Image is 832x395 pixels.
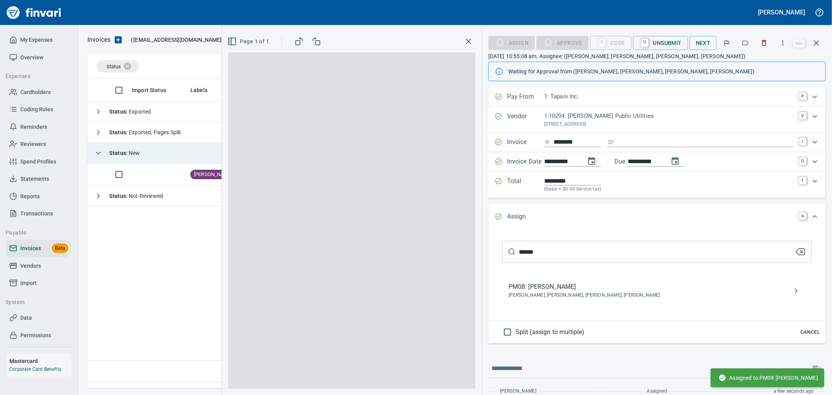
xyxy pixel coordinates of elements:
[52,244,68,253] span: Beta
[507,157,544,167] p: Invoice Date
[544,185,794,193] p: (basis + $0.00 Service tax)
[6,188,71,205] a: Reports
[799,137,807,145] a: I
[109,193,163,199] span: Not-Reviewed
[544,137,550,147] svg: Invoice number
[20,35,53,45] span: My Expenses
[488,107,826,133] div: Expand
[488,152,826,172] div: Expand
[6,257,71,275] a: Vendors
[488,52,826,60] p: [DATE] 10:55:08 am. Assignee: ([PERSON_NAME], [PERSON_NAME], [PERSON_NAME], [PERSON_NAME])
[2,69,67,84] button: Expenses
[544,121,794,128] p: [STREET_ADDRESS]
[507,112,544,128] p: Vendor
[488,204,826,230] div: Expand
[133,36,222,44] span: [EMAIL_ADDRESS][DOMAIN_NAME]
[488,133,826,152] div: Expand
[641,38,649,47] a: U
[718,34,735,52] button: Flag
[488,230,826,343] div: Expand
[507,137,544,148] p: Invoice
[6,84,71,101] a: Cardholders
[502,278,812,303] div: PM08: [PERSON_NAME][PERSON_NAME], [PERSON_NAME], [PERSON_NAME], [PERSON_NAME]
[109,150,140,156] span: New
[516,327,585,337] span: Split (assign to multiple)
[737,34,754,52] button: Labels
[87,35,110,44] p: Invoices
[507,92,544,102] p: Pay From
[20,139,46,149] span: Reviewers
[190,85,208,95] span: Labels
[590,39,632,45] div: Code
[536,39,589,45] div: Coding Required
[229,37,269,46] span: Page 1 of 1
[109,109,129,115] strong: Status :
[109,129,129,135] strong: Status :
[106,64,121,69] span: Status
[6,327,71,344] a: Permissions
[109,193,129,199] strong: Status :
[798,326,823,338] button: Cancel
[191,171,235,178] span: [PERSON_NAME]
[488,172,826,198] div: Expand
[799,92,807,100] a: P
[5,297,64,307] span: System
[756,6,807,18] button: [PERSON_NAME]
[544,92,794,101] p: 1: Tapani Inc.
[5,228,64,238] span: Payable
[132,85,166,95] span: Import Status
[756,34,773,52] button: Discard
[2,226,67,240] button: Payable
[582,152,601,171] button: change date
[639,36,682,50] span: Unsubmit
[190,85,218,95] span: Labels
[507,176,544,193] p: Total
[633,36,688,50] button: UUnsubmit
[696,38,711,48] span: Next
[690,36,717,50] button: Next
[9,357,71,365] h6: Mastercard
[20,209,53,219] span: Transactions
[488,39,535,46] div: Assign
[799,112,807,119] a: V
[109,109,151,115] span: Exported
[5,3,63,22] img: Finvari
[718,374,818,382] span: Assigned to PM08 [PERSON_NAME]
[9,367,61,372] a: Corporate Card Benefits
[20,87,51,97] span: Cardholders
[807,359,826,378] span: This records your message into the invoice and notifies anyone mentioned
[6,274,71,292] a: Import
[502,275,812,306] nav: assign
[799,176,807,184] a: T
[126,36,225,44] p: ( )
[5,71,64,81] span: Expenses
[20,278,37,288] span: Import
[507,212,544,222] p: Assign
[20,313,32,323] span: Data
[87,35,110,44] nav: breadcrumb
[6,153,71,171] a: Spend Profiles
[774,34,791,52] button: More
[6,31,71,49] a: My Expenses
[20,105,53,114] span: Coding Rules
[6,101,71,118] a: Coding Rules
[6,240,71,257] a: InvoicesBeta
[6,118,71,136] a: Reminders
[6,135,71,153] a: Reviewers
[132,85,176,95] span: Import Status
[109,150,129,156] strong: Status :
[6,309,71,327] a: Data
[791,34,826,52] span: Close invoice
[6,170,71,188] a: Statements
[799,157,807,165] a: D
[20,261,41,271] span: Vendors
[509,292,793,299] span: [PERSON_NAME], [PERSON_NAME], [PERSON_NAME], [PERSON_NAME]
[666,152,685,171] button: change due date
[544,112,794,121] p: 1-10204: [PERSON_NAME] Public Utilities
[109,129,181,135] span: Exported, Pages Split
[20,244,41,253] span: Invoices
[758,8,805,16] h5: [PERSON_NAME]
[20,53,43,62] span: Overview
[508,64,819,78] div: Waiting for Approval from ([PERSON_NAME], [PERSON_NAME], [PERSON_NAME], [PERSON_NAME])
[20,157,56,167] span: Spend Profiles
